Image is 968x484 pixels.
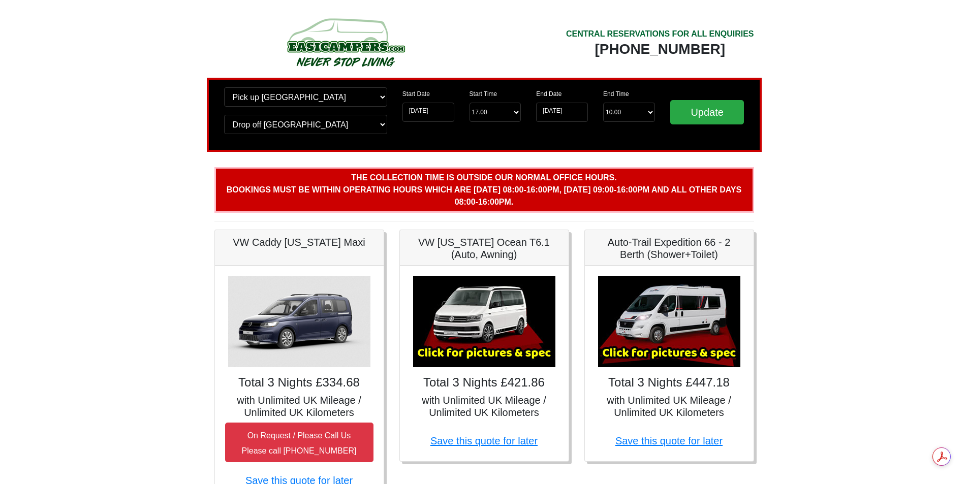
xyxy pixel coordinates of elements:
[595,394,743,418] h5: with Unlimited UK Mileage / Unlimited UK Kilometers
[225,423,373,462] button: On Request / Please Call UsPlease call [PHONE_NUMBER]
[430,435,538,446] a: Save this quote for later
[615,435,723,446] a: Save this quote for later
[402,89,430,99] label: Start Date
[470,89,497,99] label: Start Time
[227,173,741,206] b: The collection time is outside our normal office hours. Bookings must be within operating hours w...
[536,103,588,122] input: Return Date
[413,276,555,367] img: VW California Ocean T6.1 (Auto, Awning)
[603,89,629,99] label: End Time
[595,236,743,261] h5: Auto-Trail Expedition 66 - 2 Berth (Shower+Toilet)
[566,28,754,40] div: CENTRAL RESERVATIONS FOR ALL ENQUIRIES
[536,89,561,99] label: End Date
[595,375,743,390] h4: Total 3 Nights £447.18
[410,375,558,390] h4: Total 3 Nights £421.86
[242,431,357,455] small: On Request / Please Call Us Please call [PHONE_NUMBER]
[249,14,442,70] img: campers-checkout-logo.png
[228,276,370,367] img: VW Caddy California Maxi
[402,103,454,122] input: Start Date
[670,100,744,124] input: Update
[225,375,373,390] h4: Total 3 Nights £334.68
[566,40,754,58] div: [PHONE_NUMBER]
[410,236,558,261] h5: VW [US_STATE] Ocean T6.1 (Auto, Awning)
[225,236,373,248] h5: VW Caddy [US_STATE] Maxi
[598,276,740,367] img: Auto-Trail Expedition 66 - 2 Berth (Shower+Toilet)
[410,394,558,418] h5: with Unlimited UK Mileage / Unlimited UK Kilometers
[225,394,373,418] h5: with Unlimited UK Mileage / Unlimited UK Kilometers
